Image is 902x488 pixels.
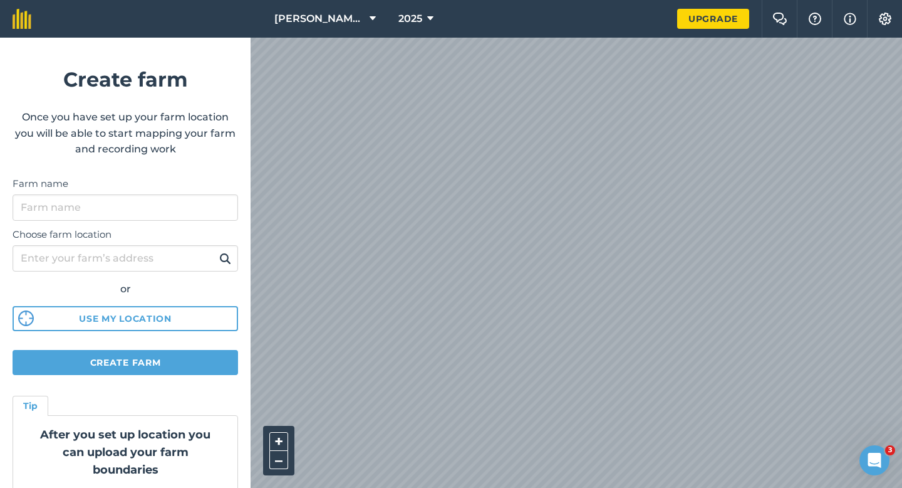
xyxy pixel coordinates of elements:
button: + [269,432,288,451]
p: Once you have set up your farm location you will be able to start mapping your farm and recording... [13,109,238,157]
span: 3 [885,445,895,455]
div: or [13,281,238,297]
img: svg%3e [18,310,34,326]
button: Create farm [13,350,238,375]
img: svg+xml;base64,PHN2ZyB4bWxucz0iaHR0cDovL3d3dy53My5vcmcvMjAwMC9zdmciIHdpZHRoPSIxOSIgaGVpZ2h0PSIyNC... [219,251,231,266]
label: Choose farm location [13,227,238,242]
img: Two speech bubbles overlapping with the left bubble in the forefront [772,13,787,25]
img: A cog icon [878,13,893,25]
label: Farm name [13,176,238,191]
a: Upgrade [677,9,749,29]
span: [PERSON_NAME] & Sons Farming LTD [274,11,365,26]
img: A question mark icon [807,13,822,25]
img: fieldmargin Logo [13,9,31,29]
span: 2025 [398,11,422,26]
button: – [269,451,288,469]
h1: Create farm [13,63,238,95]
strong: After you set up location you can upload your farm boundaries [40,428,210,477]
iframe: Intercom live chat [859,445,889,475]
input: Farm name [13,194,238,221]
button: Use my location [13,306,238,331]
img: svg+xml;base64,PHN2ZyB4bWxucz0iaHR0cDovL3d3dy53My5vcmcvMjAwMC9zdmciIHdpZHRoPSIxNyIgaGVpZ2h0PSIxNy... [844,11,856,26]
input: Enter your farm’s address [13,245,238,272]
h4: Tip [23,399,38,413]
